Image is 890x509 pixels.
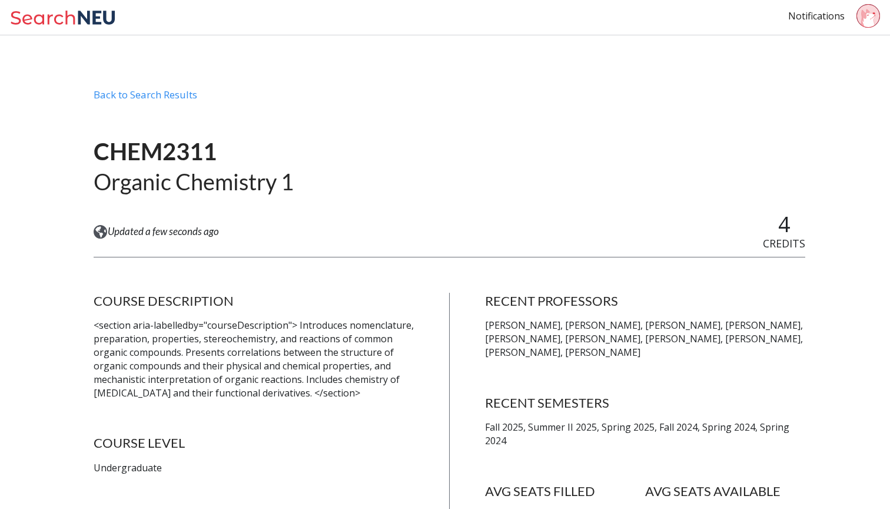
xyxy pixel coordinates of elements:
[94,167,294,196] h2: Organic Chemistry 1
[485,293,805,309] h4: RECENT PROFESSORS
[94,88,806,111] div: Back to Search Results
[778,210,791,239] span: 4
[108,225,219,238] span: Updated a few seconds ago
[763,236,805,250] span: CREDITS
[788,9,845,22] a: Notifications
[485,483,645,500] h4: AVG SEATS FILLED
[485,395,805,411] h4: RECENT SEMESTERS
[485,421,805,448] p: Fall 2025, Summer II 2025, Spring 2025, Fall 2024, Spring 2024, Spring 2024
[94,461,414,475] p: Undergraduate
[94,293,414,309] h4: COURSE DESCRIPTION
[94,137,294,167] h1: CHEM2311
[485,319,805,359] p: [PERSON_NAME], [PERSON_NAME], [PERSON_NAME], [PERSON_NAME], [PERSON_NAME], [PERSON_NAME], [PERSON...
[94,319,414,399] p: <section aria-labelledby="courseDescription"> Introduces nomenclature, preparation, properties, s...
[94,435,414,451] h4: COURSE LEVEL
[645,483,805,500] h4: AVG SEATS AVAILABLE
